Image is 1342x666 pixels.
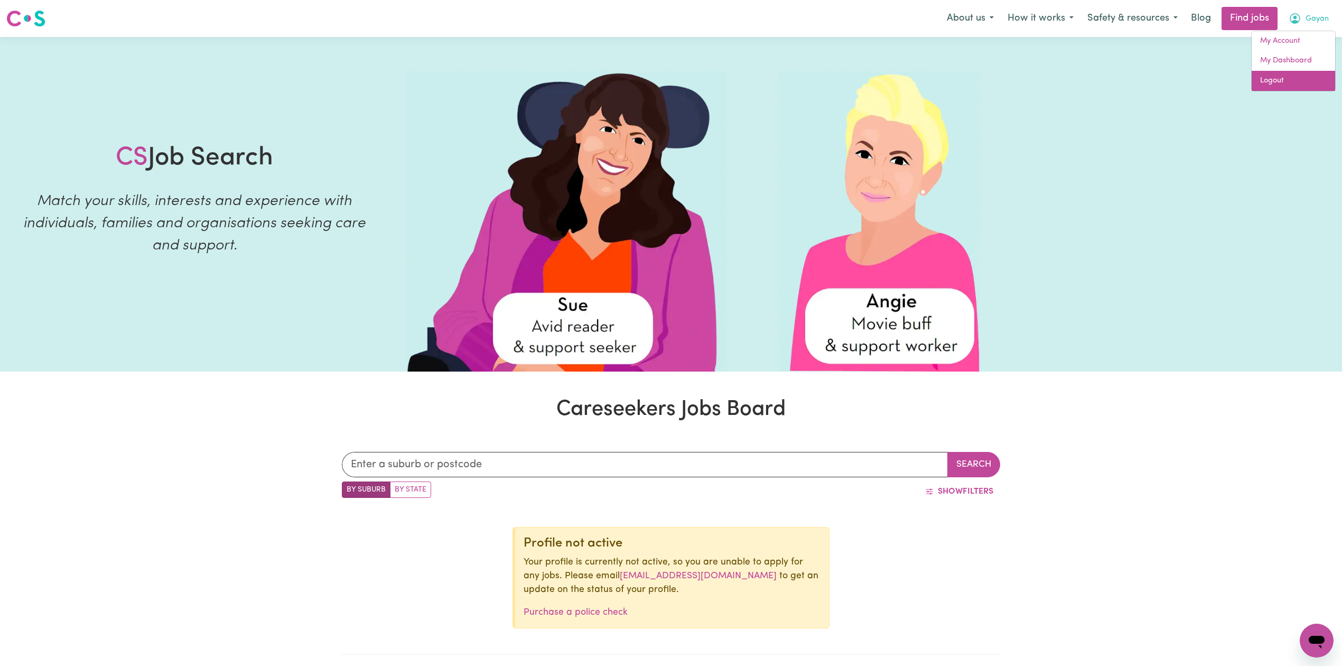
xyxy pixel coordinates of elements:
[940,7,1001,30] button: About us
[1222,7,1278,30] a: Find jobs
[524,536,821,551] div: Profile not active
[116,143,273,174] h1: Job Search
[918,482,1000,502] button: ShowFilters
[1306,13,1329,25] span: Gayan
[1300,624,1334,658] iframe: Button to launch messaging window
[524,608,628,617] a: Purchase a police check
[1252,71,1335,91] a: Logout
[6,9,45,28] img: Careseekers logo
[938,487,963,496] span: Show
[1251,31,1336,91] div: My Account
[1185,7,1217,30] a: Blog
[524,556,821,597] p: Your profile is currently not active, so you are unable to apply for any jobs. Please email to ge...
[620,571,777,580] a: [EMAIL_ADDRESS][DOMAIN_NAME]
[1080,7,1185,30] button: Safety & resources
[390,482,431,498] label: Search by state
[116,145,148,171] span: CS
[1282,7,1336,30] button: My Account
[6,6,45,31] a: Careseekers logo
[947,452,1000,477] button: Search
[1252,51,1335,71] a: My Dashboard
[13,190,376,257] p: Match your skills, interests and experience with individuals, families and organisations seeking ...
[342,452,948,477] input: Enter a suburb or postcode
[1252,31,1335,51] a: My Account
[342,482,390,498] label: Search by suburb/post code
[1001,7,1080,30] button: How it works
